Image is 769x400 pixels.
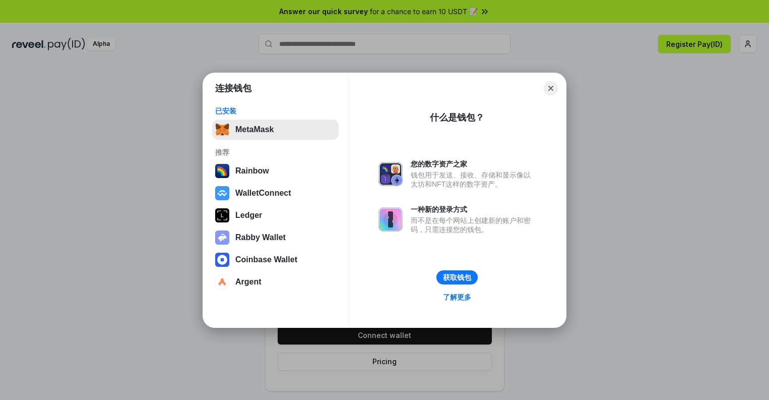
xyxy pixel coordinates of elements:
div: 什么是钱包？ [430,111,484,124]
h1: 连接钱包 [215,82,251,94]
div: 推荐 [215,148,336,157]
button: WalletConnect [212,183,339,203]
div: WalletConnect [235,189,291,198]
div: 了解更多 [443,293,471,302]
div: Ledger [235,211,262,220]
img: svg+xml,%3Csvg%20width%3D%2228%22%20height%3D%2228%22%20viewBox%3D%220%200%2028%2028%22%20fill%3D... [215,253,229,267]
div: 您的数字资产之家 [411,159,536,168]
img: svg+xml,%3Csvg%20xmlns%3D%22http%3A%2F%2Fwww.w3.org%2F2000%2Fsvg%22%20fill%3D%22none%22%20viewBox... [378,207,403,232]
div: 已安装 [215,106,336,116]
button: Rabby Wallet [212,227,339,248]
div: 而不是在每个网站上创建新的账户和密码，只需连接您的钱包。 [411,216,536,234]
img: svg+xml,%3Csvg%20xmlns%3D%22http%3A%2F%2Fwww.w3.org%2F2000%2Fsvg%22%20fill%3D%22none%22%20viewBox... [378,162,403,186]
div: 一种新的登录方式 [411,205,536,214]
div: Rabby Wallet [235,233,286,242]
div: 钱包用于发送、接收、存储和显示像以太坊和NFT这样的数字资产。 [411,170,536,189]
img: svg+xml,%3Csvg%20width%3D%2228%22%20height%3D%2228%22%20viewBox%3D%220%200%2028%2028%22%20fill%3D... [215,275,229,289]
img: svg+xml,%3Csvg%20xmlns%3D%22http%3A%2F%2Fwww.w3.org%2F2000%2Fsvg%22%20fill%3D%22none%22%20viewBox... [215,231,229,245]
div: 获取钱包 [443,273,471,282]
button: MetaMask [212,120,339,140]
a: 了解更多 [437,291,477,304]
button: Ledger [212,205,339,225]
img: svg+xml,%3Csvg%20xmlns%3D%22http%3A%2F%2Fwww.w3.org%2F2000%2Fsvg%22%20width%3D%2228%22%20height%3... [215,208,229,222]
button: Coinbase Wallet [212,250,339,270]
button: Argent [212,272,339,292]
div: Coinbase Wallet [235,255,297,264]
button: Rainbow [212,161,339,181]
img: svg+xml,%3Csvg%20width%3D%2228%22%20height%3D%2228%22%20viewBox%3D%220%200%2028%2028%22%20fill%3D... [215,186,229,200]
div: MetaMask [235,125,274,134]
img: svg+xml,%3Csvg%20width%3D%22120%22%20height%3D%22120%22%20viewBox%3D%220%200%20120%20120%22%20fil... [215,164,229,178]
div: Rainbow [235,166,269,176]
button: Close [544,81,558,95]
button: 获取钱包 [436,270,478,284]
div: Argent [235,277,262,287]
img: svg+xml,%3Csvg%20fill%3D%22none%22%20height%3D%2233%22%20viewBox%3D%220%200%2035%2033%22%20width%... [215,123,229,137]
